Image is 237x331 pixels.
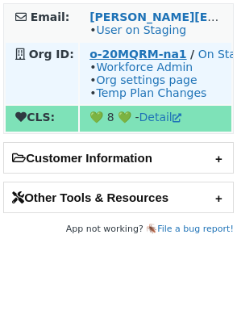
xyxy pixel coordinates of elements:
[4,182,233,212] h2: Other Tools & Resources
[4,143,233,173] h2: Customer Information
[29,48,74,61] strong: Org ID:
[190,48,194,61] strong: /
[89,48,186,61] a: o-20MQRM-na1
[15,111,55,124] strong: CLS:
[89,61,206,99] span: • • •
[3,221,234,237] footer: App not working? 🪳
[80,106,231,132] td: 💚 8 💚 -
[157,224,234,234] a: File a bug report!
[96,73,197,86] a: Org settings page
[96,61,193,73] a: Workforce Admin
[31,10,70,23] strong: Email:
[139,111,181,124] a: Detail
[89,23,186,36] span: •
[96,23,186,36] a: User on Staging
[96,86,206,99] a: Temp Plan Changes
